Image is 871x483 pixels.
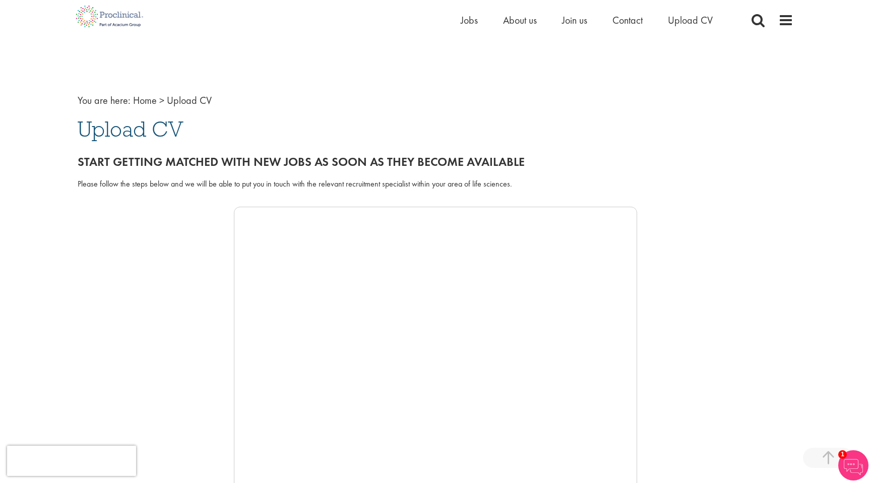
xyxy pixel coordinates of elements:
span: Upload CV [78,115,183,143]
h2: Start getting matched with new jobs as soon as they become available [78,155,793,168]
div: Please follow the steps below and we will be able to put you in touch with the relevant recruitme... [78,178,793,190]
img: Chatbot [838,450,868,480]
a: Join us [562,14,587,27]
a: Contact [612,14,643,27]
span: You are here: [78,94,131,107]
span: Upload CV [167,94,212,107]
a: Jobs [461,14,478,27]
a: breadcrumb link [133,94,157,107]
a: About us [503,14,537,27]
iframe: reCAPTCHA [7,446,136,476]
a: Upload CV [668,14,713,27]
span: 1 [838,450,847,459]
span: > [159,94,164,107]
